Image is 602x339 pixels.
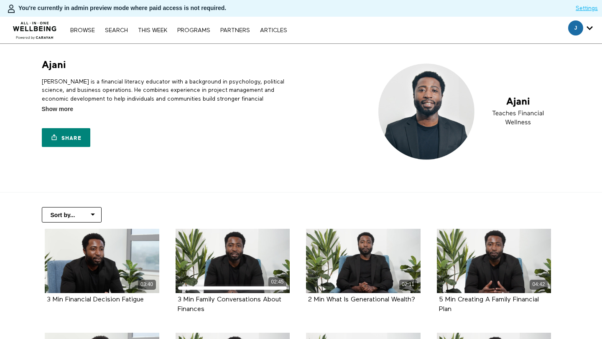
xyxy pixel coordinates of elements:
div: 04:42 [530,280,548,289]
div: 02:45 [268,277,286,287]
img: person-bdfc0eaa9744423c596e6e1c01710c89950b1dff7c83b5d61d716cfd8139584f.svg [6,4,16,14]
a: Settings [576,4,598,13]
div: Secondary [562,17,599,43]
span: Show more [42,105,73,114]
a: PROGRAMS [173,28,214,33]
div: 03:40 [138,280,156,289]
a: 3 Min Financial Decision Fatigue [47,296,144,303]
a: 3 Min Family Conversations About Finances 02:45 [176,229,290,293]
a: PARTNERS [216,28,254,33]
img: Ajani [371,58,561,165]
img: CARAVAN [10,15,60,40]
h1: Ajani [42,58,66,71]
nav: Primary [66,26,291,34]
a: Share [42,128,90,147]
a: 5 Min Creating A Family Financial Plan [439,296,539,312]
p: [PERSON_NAME] is a financial literacy educator with a background in psychology, political science... [42,78,298,111]
a: Search [101,28,132,33]
a: 5 Min Creating A Family Financial Plan 04:42 [437,229,551,293]
a: 3 Min Financial Decision Fatigue 03:40 [45,229,159,293]
a: ARTICLES [256,28,291,33]
a: Browse [66,28,99,33]
a: THIS WEEK [134,28,171,33]
a: 3 Min Family Conversations About Finances [178,296,281,312]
